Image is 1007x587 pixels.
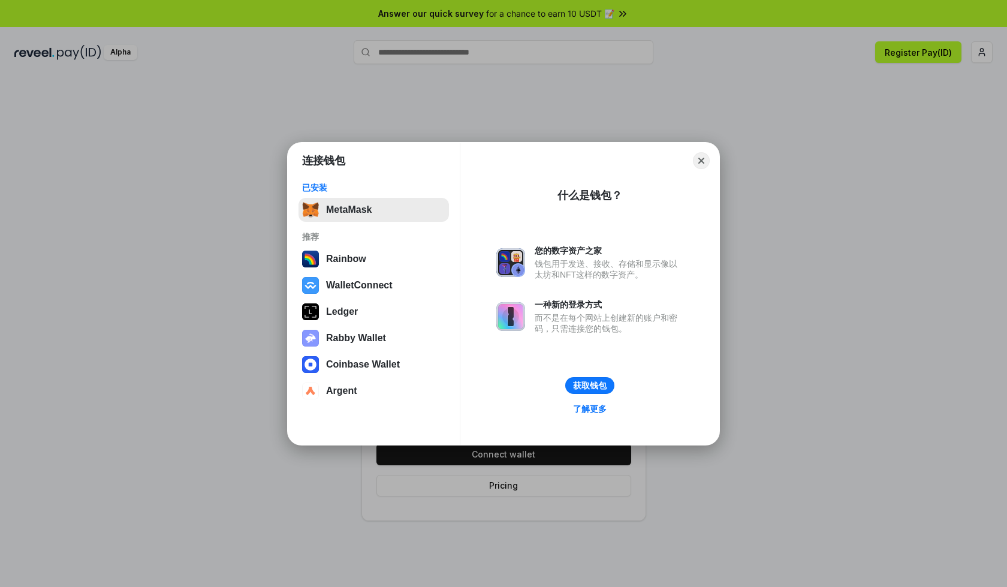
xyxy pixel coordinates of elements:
[693,152,710,169] button: Close
[535,245,683,256] div: 您的数字资产之家
[302,201,319,218] img: svg+xml,%3Csvg%20fill%3D%22none%22%20height%3D%2233%22%20viewBox%3D%220%200%2035%2033%22%20width%...
[326,359,400,370] div: Coinbase Wallet
[535,312,683,334] div: 而不是在每个网站上创建新的账户和密码，只需连接您的钱包。
[299,326,449,350] button: Rabby Wallet
[557,188,622,203] div: 什么是钱包？
[565,377,614,394] button: 获取钱包
[566,401,614,417] a: 了解更多
[326,386,357,396] div: Argent
[302,356,319,373] img: svg+xml,%3Csvg%20width%3D%2228%22%20height%3D%2228%22%20viewBox%3D%220%200%2028%2028%22%20fill%3D...
[573,404,607,414] div: 了解更多
[299,300,449,324] button: Ledger
[535,299,683,310] div: 一种新的登录方式
[496,302,525,331] img: svg+xml,%3Csvg%20xmlns%3D%22http%3A%2F%2Fwww.w3.org%2F2000%2Fsvg%22%20fill%3D%22none%22%20viewBox...
[326,254,366,264] div: Rainbow
[326,280,393,291] div: WalletConnect
[299,379,449,403] button: Argent
[326,306,358,317] div: Ledger
[496,248,525,277] img: svg+xml,%3Csvg%20xmlns%3D%22http%3A%2F%2Fwww.w3.org%2F2000%2Fsvg%22%20fill%3D%22none%22%20viewBox...
[326,204,372,215] div: MetaMask
[302,383,319,399] img: svg+xml,%3Csvg%20width%3D%2228%22%20height%3D%2228%22%20viewBox%3D%220%200%2028%2028%22%20fill%3D...
[302,251,319,267] img: svg+xml,%3Csvg%20width%3D%22120%22%20height%3D%22120%22%20viewBox%3D%220%200%20120%20120%22%20fil...
[302,277,319,294] img: svg+xml,%3Csvg%20width%3D%2228%22%20height%3D%2228%22%20viewBox%3D%220%200%2028%2028%22%20fill%3D...
[302,182,445,193] div: 已安装
[299,198,449,222] button: MetaMask
[299,273,449,297] button: WalletConnect
[302,153,345,168] h1: 连接钱包
[573,380,607,391] div: 获取钱包
[302,330,319,347] img: svg+xml,%3Csvg%20xmlns%3D%22http%3A%2F%2Fwww.w3.org%2F2000%2Fsvg%22%20fill%3D%22none%22%20viewBox...
[535,258,683,280] div: 钱包用于发送、接收、存储和显示像以太坊和NFT这样的数字资产。
[302,231,445,242] div: 推荐
[302,303,319,320] img: svg+xml,%3Csvg%20xmlns%3D%22http%3A%2F%2Fwww.w3.org%2F2000%2Fsvg%22%20width%3D%2228%22%20height%3...
[326,333,386,344] div: Rabby Wallet
[299,247,449,271] button: Rainbow
[299,353,449,377] button: Coinbase Wallet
